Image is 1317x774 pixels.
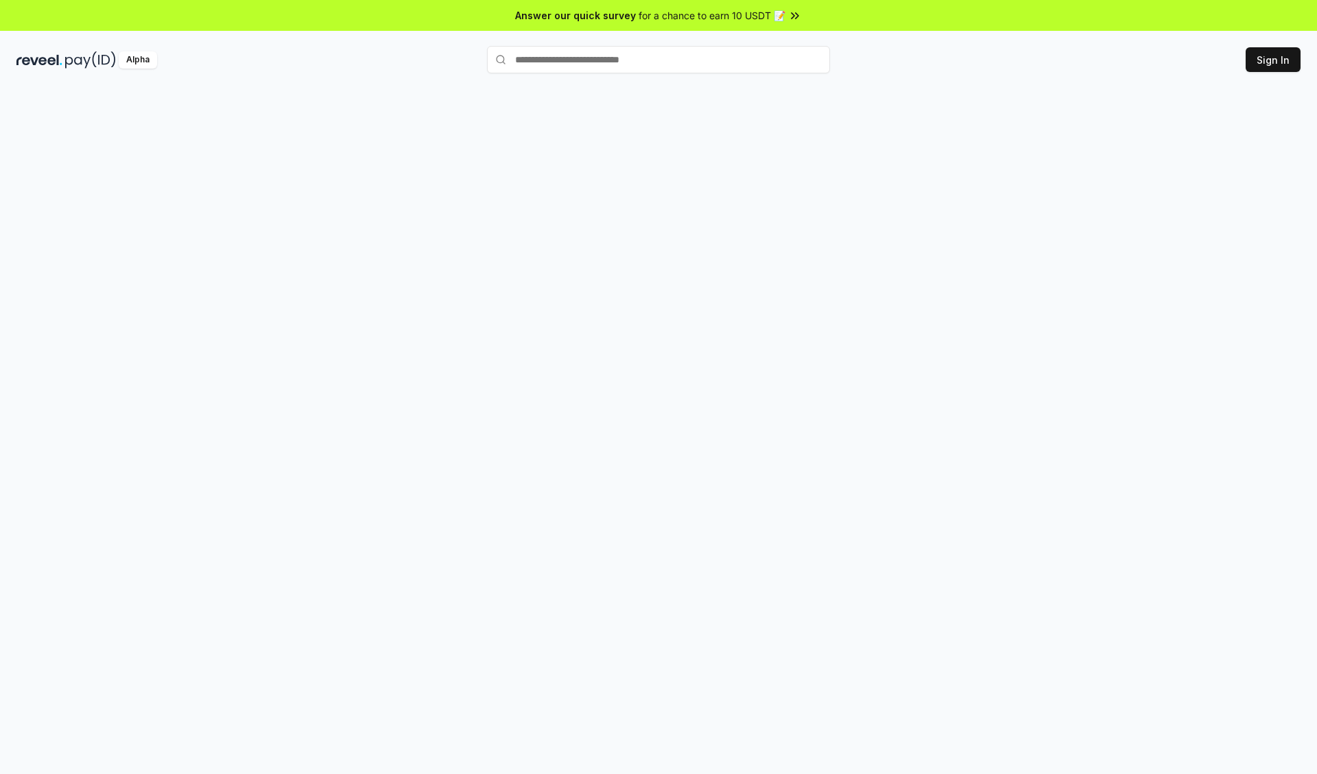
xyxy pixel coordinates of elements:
img: reveel_dark [16,51,62,69]
span: Answer our quick survey [515,8,636,23]
span: for a chance to earn 10 USDT 📝 [639,8,785,23]
div: Alpha [119,51,157,69]
img: pay_id [65,51,116,69]
button: Sign In [1246,47,1301,72]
